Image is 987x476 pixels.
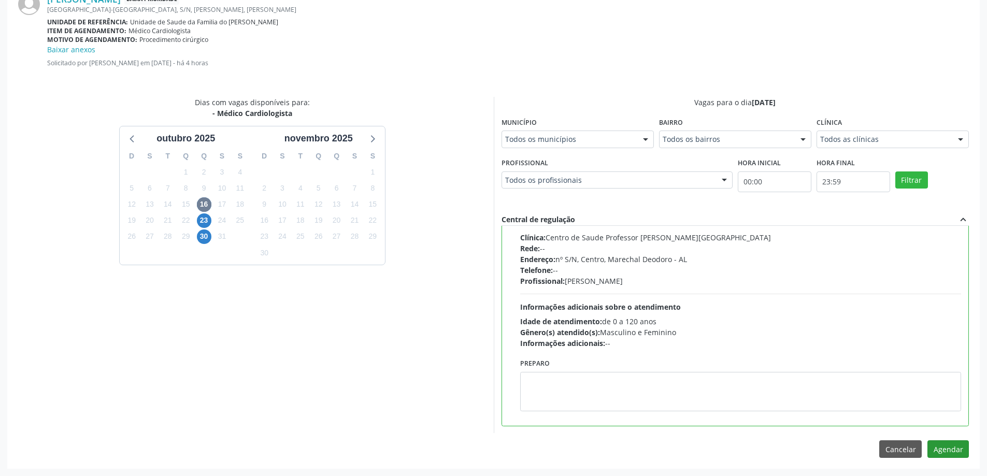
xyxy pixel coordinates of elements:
span: quinta-feira, 13 de novembro de 2025 [330,197,344,212]
div: Dias com vagas disponíveis para: [195,97,310,119]
span: sábado, 1 de novembro de 2025 [365,165,380,179]
span: sexta-feira, 28 de novembro de 2025 [347,229,362,244]
span: Todos os municípios [505,134,633,145]
span: sexta-feira, 21 de novembro de 2025 [347,213,362,228]
span: sexta-feira, 31 de outubro de 2025 [214,229,229,244]
span: quinta-feira, 23 de outubro de 2025 [197,213,211,228]
div: S [346,148,364,164]
span: Todos os bairros [663,134,790,145]
span: terça-feira, 7 de outubro de 2025 [161,181,175,195]
span: sábado, 8 de novembro de 2025 [365,181,380,195]
span: domingo, 23 de novembro de 2025 [257,229,271,244]
div: de 0 a 120 anos [520,316,962,327]
div: S [141,148,159,164]
span: Gênero(s) atendido(s): [520,327,600,337]
span: sexta-feira, 24 de outubro de 2025 [214,213,229,228]
span: domingo, 19 de outubro de 2025 [124,213,139,228]
button: Cancelar [879,440,922,458]
input: Selecione o horário [738,171,811,192]
span: segunda-feira, 3 de novembro de 2025 [275,181,290,195]
span: sábado, 18 de outubro de 2025 [233,197,247,212]
label: Município [502,115,537,131]
span: terça-feira, 28 de outubro de 2025 [161,229,175,244]
span: domingo, 2 de novembro de 2025 [257,181,271,195]
div: D [123,148,141,164]
div: -- [520,243,962,254]
span: domingo, 30 de novembro de 2025 [257,246,271,260]
span: segunda-feira, 6 de outubro de 2025 [142,181,157,195]
span: terça-feira, 21 de outubro de 2025 [161,213,175,228]
span: domingo, 12 de outubro de 2025 [124,197,139,212]
span: sexta-feira, 3 de outubro de 2025 [214,165,229,179]
span: segunda-feira, 27 de outubro de 2025 [142,229,157,244]
div: -- [520,265,962,276]
div: [PERSON_NAME] [520,276,962,286]
span: segunda-feira, 10 de novembro de 2025 [275,197,290,212]
div: S [274,148,292,164]
span: Idade de atendimento: [520,316,602,326]
span: terça-feira, 18 de novembro de 2025 [293,213,308,228]
div: S [364,148,382,164]
div: [GEOGRAPHIC_DATA]-[GEOGRAPHIC_DATA], S/N, [PERSON_NAME], [PERSON_NAME] [47,5,969,14]
span: terça-feira, 11 de novembro de 2025 [293,197,308,212]
span: quarta-feira, 22 de outubro de 2025 [179,213,193,228]
span: Unidade de Saude da Familia do [PERSON_NAME] [130,18,278,26]
span: Profissional: [520,276,565,286]
div: T [291,148,309,164]
div: nº S/N, Centro, Marechal Deodoro - AL [520,254,962,265]
span: quarta-feira, 5 de novembro de 2025 [311,181,326,195]
b: Unidade de referência: [47,18,128,26]
span: sábado, 15 de novembro de 2025 [365,197,380,212]
span: sábado, 11 de outubro de 2025 [233,181,247,195]
span: sábado, 4 de outubro de 2025 [233,165,247,179]
span: segunda-feira, 24 de novembro de 2025 [275,229,290,244]
span: Clínica: [520,233,546,242]
span: quinta-feira, 20 de novembro de 2025 [330,213,344,228]
span: Todos as clínicas [820,134,948,145]
div: Central de regulação [502,214,575,225]
span: domingo, 5 de outubro de 2025 [124,181,139,195]
span: sexta-feira, 10 de outubro de 2025 [214,181,229,195]
div: Q [195,148,213,164]
span: Informações adicionais: [520,338,605,348]
div: Masculino e Feminino [520,327,962,338]
span: Endereço: [520,254,555,264]
b: Item de agendamento: [47,26,126,35]
div: -- [520,338,962,349]
div: Q [309,148,327,164]
span: Médico Cardiologista [128,26,191,35]
span: sexta-feira, 17 de outubro de 2025 [214,197,229,212]
span: quarta-feira, 12 de novembro de 2025 [311,197,326,212]
span: quinta-feira, 27 de novembro de 2025 [330,229,344,244]
div: - Médico Cardiologista [195,108,310,119]
span: sábado, 29 de novembro de 2025 [365,229,380,244]
span: Rede: [520,243,540,253]
span: sexta-feira, 14 de novembro de 2025 [347,197,362,212]
b: Motivo de agendamento: [47,35,137,44]
span: segunda-feira, 17 de novembro de 2025 [275,213,290,228]
label: Hora inicial [738,155,781,171]
div: novembro 2025 [280,132,357,146]
div: Centro de Saude Professor [PERSON_NAME][GEOGRAPHIC_DATA] [520,232,962,243]
input: Selecione o horário [817,171,890,192]
span: quarta-feira, 29 de outubro de 2025 [179,229,193,244]
div: Q [177,148,195,164]
div: Vagas para o dia [502,97,969,108]
span: sábado, 25 de outubro de 2025 [233,213,247,228]
span: segunda-feira, 20 de outubro de 2025 [142,213,157,228]
span: quinta-feira, 9 de outubro de 2025 [197,181,211,195]
span: quarta-feira, 15 de outubro de 2025 [179,197,193,212]
span: quarta-feira, 19 de novembro de 2025 [311,213,326,228]
span: Procedimento cirúrgico [139,35,208,44]
span: quinta-feira, 30 de outubro de 2025 [197,229,211,244]
span: Todos os profissionais [505,175,711,185]
span: Telefone: [520,265,553,275]
span: sábado, 22 de novembro de 2025 [365,213,380,228]
div: Q [327,148,346,164]
span: [DATE] [752,97,776,107]
i: expand_less [957,214,969,225]
label: Preparo [520,356,550,372]
span: Informações adicionais sobre o atendimento [520,302,681,312]
div: S [213,148,231,164]
span: segunda-feira, 13 de outubro de 2025 [142,197,157,212]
